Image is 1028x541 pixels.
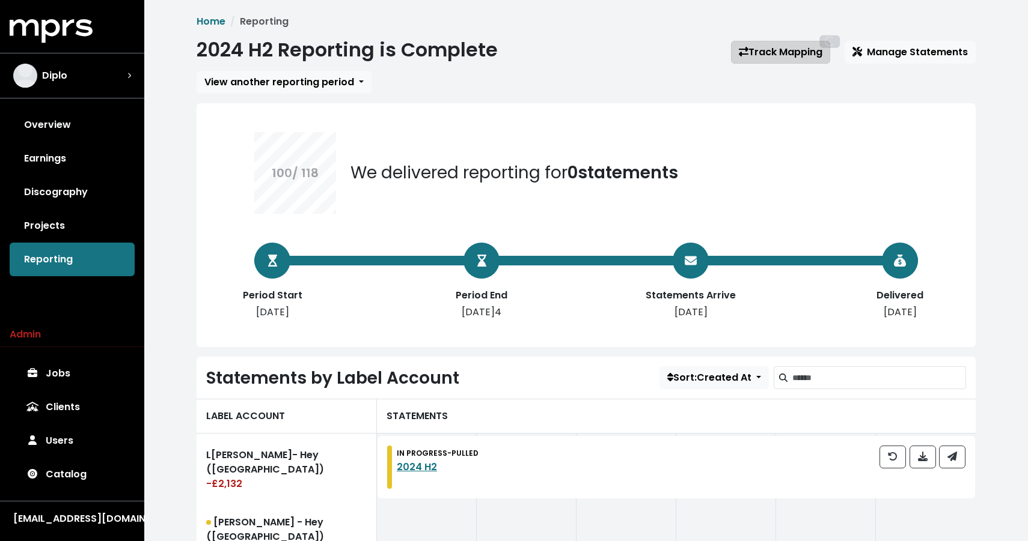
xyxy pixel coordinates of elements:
[206,477,367,491] div: -£2,132
[206,368,459,388] h2: Statements by Label Account
[397,448,479,458] small: IN PROGRESS - PULLED
[731,41,830,64] a: Track Mapping
[197,38,498,61] h1: 2024 H2 Reporting is Complete
[13,512,131,526] div: [EMAIL_ADDRESS][DOMAIN_NAME]
[197,71,372,94] button: View another reporting period
[10,108,135,142] a: Overview
[852,45,968,59] span: Manage Statements
[852,288,948,303] div: Delivered
[224,305,320,319] div: [DATE]
[10,357,135,390] a: Jobs
[10,458,135,491] a: Catalog
[197,434,377,501] a: L[PERSON_NAME]- Hey ([GEOGRAPHIC_DATA])-£2,132
[197,399,377,434] div: LABEL ACCOUNT
[377,399,976,434] div: STATEMENTS
[852,305,948,319] div: [DATE]
[433,305,530,319] div: [DATE]4
[643,288,739,303] div: Statements Arrive
[10,23,93,37] a: mprs logo
[10,424,135,458] a: Users
[667,370,751,384] span: Sort: Created At
[204,75,354,89] span: View another reporting period
[42,68,67,83] span: Diplo
[225,14,289,29] li: Reporting
[792,366,966,389] input: Search label accounts
[224,288,320,303] div: Period Start
[197,14,976,29] nav: breadcrumb
[10,142,135,175] a: Earnings
[568,161,678,184] b: 0 statements
[397,460,437,474] a: 2024 H2
[643,305,739,319] div: [DATE]
[197,14,225,28] a: Home
[659,366,769,389] button: Sort:Created At
[433,288,530,303] div: Period End
[350,160,678,186] div: We delivered reporting for
[10,209,135,243] a: Projects
[10,390,135,424] a: Clients
[10,175,135,209] a: Discography
[845,41,976,64] button: Manage Statements
[10,511,135,527] button: [EMAIL_ADDRESS][DOMAIN_NAME]
[13,64,37,88] img: The selected account / producer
